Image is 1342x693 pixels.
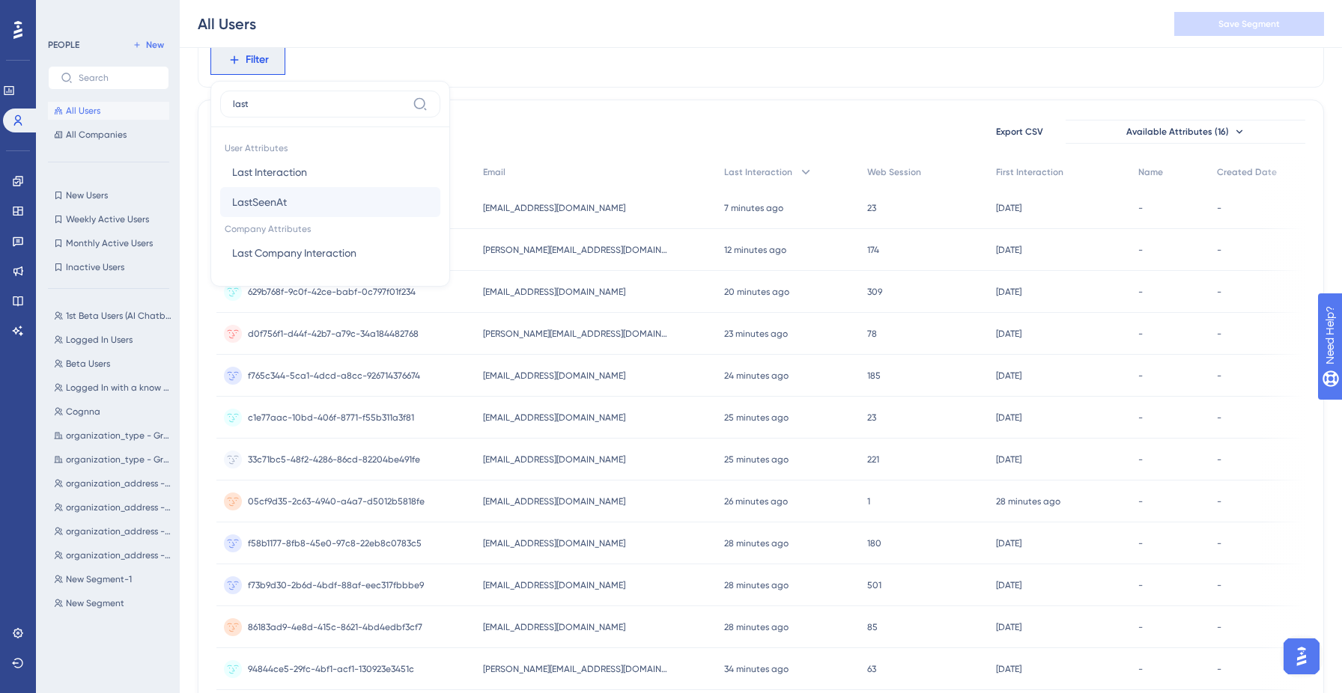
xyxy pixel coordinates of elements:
time: [DATE] [996,203,1021,213]
button: Available Attributes (16) [1066,120,1305,144]
span: Filter [246,51,269,69]
span: [EMAIL_ADDRESS][DOMAIN_NAME] [483,621,625,633]
span: - [1138,202,1143,214]
span: 94844ce5-29fc-4bf1-acf1-130923e3451c [248,663,414,675]
span: 23 [867,412,876,424]
span: [EMAIL_ADDRESS][DOMAIN_NAME] [483,537,625,549]
button: Filter [210,45,285,75]
button: LastSeenAt [220,187,440,217]
time: 24 minutes ago [724,370,789,381]
span: [EMAIL_ADDRESS][DOMAIN_NAME] [483,202,625,214]
time: [DATE] [996,454,1021,465]
span: LastSeenAt [232,193,287,211]
span: 309 [867,286,882,298]
span: organization_address - Group B [66,525,172,537]
button: New Segment-1 [48,570,178,588]
time: 28 minutes ago [724,622,789,632]
span: - [1138,412,1143,424]
span: - [1138,328,1143,340]
span: Email [483,166,505,178]
button: Beta Users [48,355,178,373]
time: 28 minutes ago [996,496,1060,507]
span: - [1217,579,1221,591]
span: Cognna [66,406,100,418]
span: - [1138,454,1143,465]
iframe: UserGuiding AI Assistant Launcher [1279,634,1324,679]
button: All Users [48,102,169,120]
input: Search [79,73,157,83]
span: [PERSON_NAME][EMAIL_ADDRESS][DOMAIN_NAME] [483,244,670,256]
span: - [1217,286,1221,298]
button: organization_address - Group D [48,474,178,492]
span: Export CSV [996,126,1043,138]
time: [DATE] [996,538,1021,549]
span: [EMAIL_ADDRESS][DOMAIN_NAME] [483,579,625,591]
span: [EMAIL_ADDRESS][DOMAIN_NAME] [483,454,625,465]
span: - [1138,579,1143,591]
span: New Users [66,189,108,201]
time: 23 minutes ago [724,329,788,339]
time: [DATE] [996,245,1021,255]
span: - [1217,412,1221,424]
span: Last Interaction [232,163,307,181]
span: 85 [867,621,878,633]
span: All Users [66,105,100,117]
span: f58b1177-8fb8-45e0-97c8-22eb8c0783c5 [248,537,422,549]
button: organization_type - Group A [48,451,178,468]
span: - [1138,244,1143,256]
span: New Segment [66,597,124,609]
span: New Segment-1 [66,573,132,585]
button: New [127,36,169,54]
button: organization_type - Group B [48,427,178,445]
span: Created Date [1217,166,1277,178]
span: - [1217,328,1221,340]
span: f73b9d30-2b6d-4bdf-88af-eec317fbbbe9 [248,579,424,591]
button: Logged In Users [48,331,178,349]
span: 05cf9d35-2c63-4940-a4a7-d5012b5818fe [248,495,425,507]
time: [DATE] [996,412,1021,423]
span: organization_address - Group A [66,549,172,561]
span: 78 [867,328,877,340]
button: organization_address - Group C [48,498,178,516]
span: [EMAIL_ADDRESS][DOMAIN_NAME] [483,495,625,507]
button: organization_address - Group A [48,546,178,564]
span: 63 [867,663,876,675]
time: 25 minutes ago [724,412,789,423]
span: 33c71bc5-48f2-4286-86cd-82204be491fe [248,454,420,465]
time: 26 minutes ago [724,496,788,507]
span: Monthly Active Users [66,237,153,249]
span: 174 [867,244,879,256]
span: d0f756f1-d44f-42b7-a79c-34a184482768 [248,328,419,340]
time: 7 minutes ago [724,203,783,213]
span: - [1138,286,1143,298]
span: 23 [867,202,876,214]
button: Cognna [48,403,178,421]
button: Export CSV [982,120,1057,144]
div: All Users [198,13,256,34]
span: Weekly Active Users [66,213,149,225]
span: Save Segment [1218,18,1280,30]
span: 501 [867,579,881,591]
span: organization_address - Group D [66,477,172,489]
button: Inactive Users [48,258,169,276]
button: All Companies [48,126,169,144]
button: 1st Beta Users (AI Chatbot/Insights) Survey [48,307,178,325]
span: - [1217,370,1221,382]
span: - [1217,495,1221,507]
span: 1 [867,495,870,507]
span: Logged In Users [66,334,133,346]
time: 34 minutes ago [724,664,789,674]
span: 185 [867,370,881,382]
span: 86183ad9-4e8d-415c-8621-4bd4edbf3cf7 [248,621,422,633]
span: New [146,39,164,51]
span: Company Attributes [220,217,440,238]
span: - [1217,454,1221,465]
span: - [1138,370,1143,382]
span: Logged In with a know company [66,382,172,394]
button: Weekly Active Users [48,210,169,228]
time: 25 minutes ago [724,454,789,465]
span: Last Company Interaction [232,244,356,262]
div: PEOPLE [48,39,79,51]
button: Monthly Active Users [48,234,169,252]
